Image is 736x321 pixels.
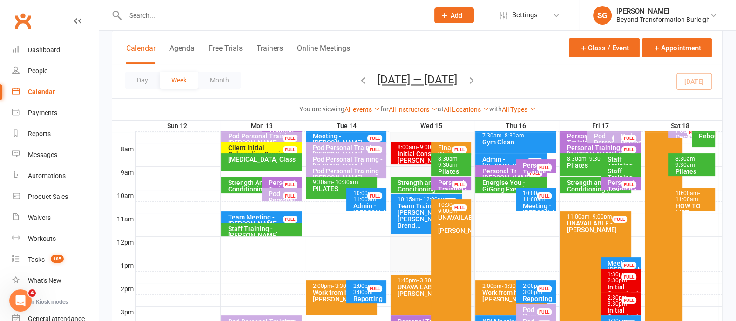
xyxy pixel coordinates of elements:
[537,192,552,199] div: FULL
[135,120,220,132] th: Sun 12
[353,283,374,295] span: - 3:00pm
[283,216,297,223] div: FULL
[268,191,300,223] div: Pod Personal Training - [PERSON_NAME], [PERSON_NAME]...
[434,7,474,23] button: Add
[332,283,355,289] span: - 3:30pm
[397,278,460,284] div: 1:45pm
[586,135,601,142] div: FULL
[112,283,135,294] th: 2pm
[417,144,439,150] span: - 9:00am
[389,106,438,113] a: All Instructors
[312,144,385,171] div: Pod Personal Training - [PERSON_NAME][GEOGRAPHIC_DATA], [PERSON_NAME] ...
[675,191,713,203] div: 10:00am
[283,135,297,142] div: FULL
[12,186,98,207] a: Product Sales
[28,235,56,242] div: Workouts
[482,139,554,145] div: Gym Clean
[12,144,98,165] a: Messages
[587,156,609,162] span: - 9:30am
[397,197,460,203] div: 10:15am
[390,120,474,132] th: Wed 15
[28,193,68,200] div: Product Sales
[220,120,305,132] th: Mon 13
[312,185,375,192] div: PILATES
[621,273,636,280] div: FULL
[451,12,462,19] span: Add
[675,156,696,168] span: - 9:30am
[9,289,32,312] iframe: Intercom live chat
[312,283,375,289] div: 2:00pm
[612,216,627,223] div: FULL
[512,5,538,26] span: Settings
[353,203,385,216] div: Admin - [PERSON_NAME]
[126,44,155,64] button: Calendar
[502,106,536,113] a: All Types
[380,105,389,113] strong: for
[438,168,469,175] div: Pilates
[607,156,639,176] div: Staff Training - [PERSON_NAME]
[268,179,300,199] div: Personal Training - [PERSON_NAME]
[283,192,297,199] div: FULL
[12,82,98,102] a: Calendar
[332,179,358,185] span: - 10:30am
[312,133,385,146] div: Meeting - [PERSON_NAME]
[12,228,98,249] a: Workouts
[367,135,382,142] div: FULL
[12,270,98,291] a: What's New
[122,9,422,22] input: Search...
[482,156,545,169] div: Admin - [PERSON_NAME]
[474,120,559,132] th: Thu 16
[607,179,639,199] div: Personal Training - [PERSON_NAME]
[112,143,135,155] th: 8am
[28,109,57,116] div: Payments
[228,156,300,163] div: [MEDICAL_DATA] Class
[283,181,297,188] div: FULL
[28,130,51,137] div: Reports
[438,202,462,214] span: - 9:00pm
[438,144,469,190] div: Final Weigh In and Measurements Results Guarantee ...
[567,133,602,159] div: Personal Training - [PERSON_NAME] [PERSON_NAME]
[438,214,469,234] div: UNAVAILABLE - [PERSON_NAME]
[228,144,300,164] div: Client Initial Onboarding Session. - [PERSON_NAME],...
[527,170,542,177] div: FULL
[537,164,552,171] div: FULL
[537,285,552,292] div: FULL
[28,151,57,158] div: Messages
[567,162,629,169] div: Pilates
[438,156,469,168] div: 8:30am
[698,133,713,139] div: Rebound
[112,190,135,201] th: 10am
[569,38,640,57] button: Class / Event
[28,46,60,54] div: Dashboard
[537,308,552,315] div: FULL
[353,283,385,295] div: 2:00pm
[397,150,460,164] div: Initial Consultation - [PERSON_NAME]
[299,105,344,113] strong: You are viewing
[567,220,629,233] div: UNAVAILABLE - [PERSON_NAME]
[312,289,375,302] div: Work from home - [PERSON_NAME]
[621,181,636,188] div: FULL
[607,284,639,310] div: Initial Consultation - [PERSON_NAME]
[12,123,98,144] a: Reports
[438,156,459,168] span: - 9:30am
[353,295,385,315] div: Reporting KPI - [PERSON_NAME]
[522,203,554,216] div: Meeting - [PERSON_NAME]
[28,277,61,284] div: What's New
[11,9,34,33] a: Clubworx
[522,295,554,315] div: Reporting KPI - [PERSON_NAME]
[12,40,98,61] a: Dashboard
[112,213,135,225] th: 11am
[452,181,467,188] div: FULL
[283,146,297,153] div: FULL
[378,73,457,86] button: [DATE] — [DATE]
[502,283,524,289] span: - 3:30pm
[438,105,444,113] strong: at
[621,135,636,142] div: FULL
[28,88,55,96] div: Calendar
[397,144,460,150] div: 8:00am
[675,203,713,235] div: HOW TO LIFT WEIGHTS SAFELY AND CORRECTLY
[522,162,554,182] div: Personal Training - [PERSON_NAME]
[567,214,629,220] div: 11:00am
[523,283,544,295] span: - 3:00pm
[616,15,710,24] div: Beyond Transformation Burleigh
